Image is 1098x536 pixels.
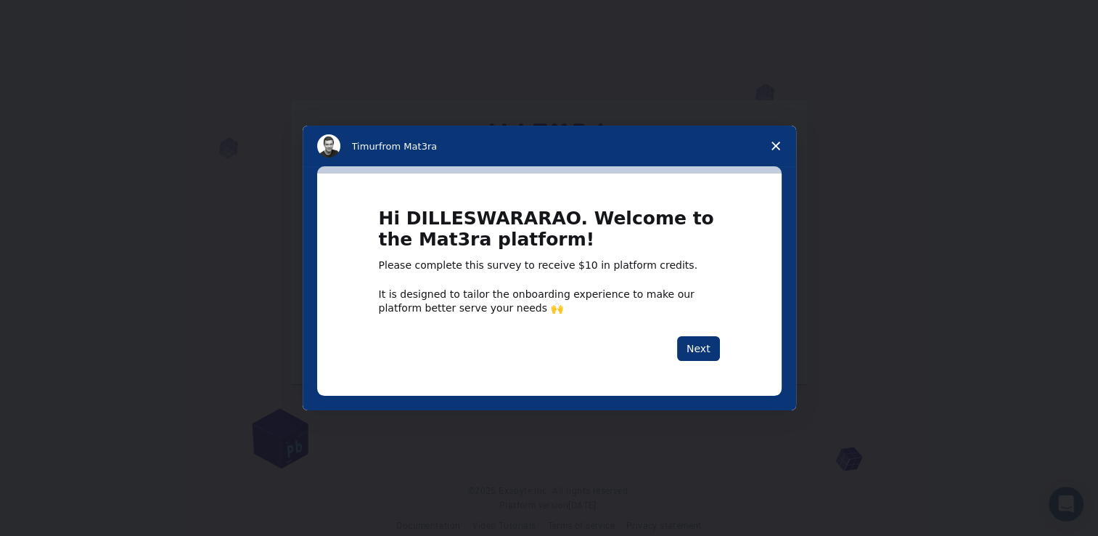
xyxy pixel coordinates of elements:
span: Close survey [755,126,796,166]
div: Please complete this survey to receive $10 in platform credits. [379,259,720,273]
div: It is designed to tailor the onboarding experience to make our platform better serve your needs 🙌 [379,288,720,314]
span: Timur [352,141,379,152]
button: Next [677,336,720,361]
img: Profile image for Timur [317,134,340,158]
span: Support [29,10,81,23]
span: from Mat3ra [379,141,437,152]
h1: Hi DILLESWARARAO. Welcome to the Mat3ra platform! [379,208,720,259]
